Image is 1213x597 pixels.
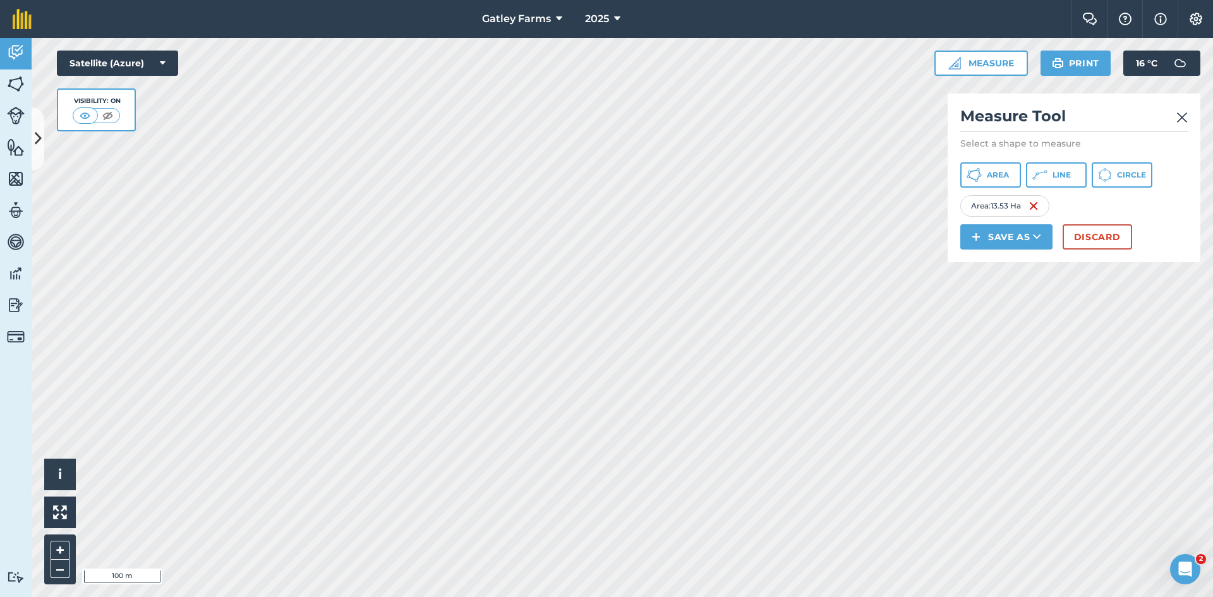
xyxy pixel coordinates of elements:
[7,571,25,583] img: svg+xml;base64,PD94bWwgdmVyc2lvbj0iMS4wIiBlbmNvZGluZz0idXRmLTgiPz4KPCEtLSBHZW5lcmF0b3I6IEFkb2JlIE...
[1136,51,1157,76] span: 16 ° C
[1170,554,1200,584] iframe: Intercom live chat
[1029,198,1039,214] img: svg+xml;base64,PHN2ZyB4bWxucz0iaHR0cDovL3d3dy53My5vcmcvMjAwMC9zdmciIHdpZHRoPSIxNiIgaGVpZ2h0PSIyNC...
[934,51,1028,76] button: Measure
[57,51,178,76] button: Satellite (Azure)
[1052,56,1064,71] img: svg+xml;base64,PHN2ZyB4bWxucz0iaHR0cDovL3d3dy53My5vcmcvMjAwMC9zdmciIHdpZHRoPSIxOSIgaGVpZ2h0PSIyNC...
[7,107,25,124] img: svg+xml;base64,PD94bWwgdmVyc2lvbj0iMS4wIiBlbmNvZGluZz0idXRmLTgiPz4KPCEtLSBHZW5lcmF0b3I6IEFkb2JlIE...
[7,328,25,346] img: svg+xml;base64,PD94bWwgdmVyc2lvbj0iMS4wIiBlbmNvZGluZz0idXRmLTgiPz4KPCEtLSBHZW5lcmF0b3I6IEFkb2JlIE...
[1053,170,1071,180] span: Line
[987,170,1009,180] span: Area
[1026,162,1087,188] button: Line
[948,57,961,69] img: Ruler icon
[482,11,551,27] span: Gatley Farms
[1118,13,1133,25] img: A question mark icon
[7,201,25,220] img: svg+xml;base64,PD94bWwgdmVyc2lvbj0iMS4wIiBlbmNvZGluZz0idXRmLTgiPz4KPCEtLSBHZW5lcmF0b3I6IEFkb2JlIE...
[1196,554,1206,564] span: 2
[1123,51,1200,76] button: 16 °C
[960,195,1049,217] div: Area : 13.53 Ha
[1063,224,1132,250] button: Discard
[1082,13,1097,25] img: Two speech bubbles overlapping with the left bubble in the forefront
[7,232,25,251] img: svg+xml;base64,PD94bWwgdmVyc2lvbj0iMS4wIiBlbmNvZGluZz0idXRmLTgiPz4KPCEtLSBHZW5lcmF0b3I6IEFkb2JlIE...
[73,96,121,106] div: Visibility: On
[51,541,69,560] button: +
[7,138,25,157] img: svg+xml;base64,PHN2ZyB4bWxucz0iaHR0cDovL3d3dy53My5vcmcvMjAwMC9zdmciIHdpZHRoPSI1NiIgaGVpZ2h0PSI2MC...
[13,9,32,29] img: fieldmargin Logo
[960,137,1188,150] p: Select a shape to measure
[53,505,67,519] img: Four arrows, one pointing top left, one top right, one bottom right and the last bottom left
[1117,170,1146,180] span: Circle
[7,43,25,62] img: svg+xml;base64,PD94bWwgdmVyc2lvbj0iMS4wIiBlbmNvZGluZz0idXRmLTgiPz4KPCEtLSBHZW5lcmF0b3I6IEFkb2JlIE...
[7,75,25,93] img: svg+xml;base64,PHN2ZyB4bWxucz0iaHR0cDovL3d3dy53My5vcmcvMjAwMC9zdmciIHdpZHRoPSI1NiIgaGVpZ2h0PSI2MC...
[51,560,69,578] button: –
[1041,51,1111,76] button: Print
[7,296,25,315] img: svg+xml;base64,PD94bWwgdmVyc2lvbj0iMS4wIiBlbmNvZGluZz0idXRmLTgiPz4KPCEtLSBHZW5lcmF0b3I6IEFkb2JlIE...
[1176,110,1188,125] img: svg+xml;base64,PHN2ZyB4bWxucz0iaHR0cDovL3d3dy53My5vcmcvMjAwMC9zdmciIHdpZHRoPSIyMiIgaGVpZ2h0PSIzMC...
[972,229,981,244] img: svg+xml;base64,PHN2ZyB4bWxucz0iaHR0cDovL3d3dy53My5vcmcvMjAwMC9zdmciIHdpZHRoPSIxNCIgaGVpZ2h0PSIyNC...
[7,264,25,283] img: svg+xml;base64,PD94bWwgdmVyc2lvbj0iMS4wIiBlbmNvZGluZz0idXRmLTgiPz4KPCEtLSBHZW5lcmF0b3I6IEFkb2JlIE...
[1154,11,1167,27] img: svg+xml;base64,PHN2ZyB4bWxucz0iaHR0cDovL3d3dy53My5vcmcvMjAwMC9zdmciIHdpZHRoPSIxNyIgaGVpZ2h0PSIxNy...
[960,224,1053,250] button: Save as
[1092,162,1152,188] button: Circle
[77,109,93,122] img: svg+xml;base64,PHN2ZyB4bWxucz0iaHR0cDovL3d3dy53My5vcmcvMjAwMC9zdmciIHdpZHRoPSI1MCIgaGVpZ2h0PSI0MC...
[960,162,1021,188] button: Area
[1168,51,1193,76] img: svg+xml;base64,PD94bWwgdmVyc2lvbj0iMS4wIiBlbmNvZGluZz0idXRmLTgiPz4KPCEtLSBHZW5lcmF0b3I6IEFkb2JlIE...
[100,109,116,122] img: svg+xml;base64,PHN2ZyB4bWxucz0iaHR0cDovL3d3dy53My5vcmcvMjAwMC9zdmciIHdpZHRoPSI1MCIgaGVpZ2h0PSI0MC...
[1188,13,1204,25] img: A cog icon
[44,459,76,490] button: i
[7,169,25,188] img: svg+xml;base64,PHN2ZyB4bWxucz0iaHR0cDovL3d3dy53My5vcmcvMjAwMC9zdmciIHdpZHRoPSI1NiIgaGVpZ2h0PSI2MC...
[960,106,1188,132] h2: Measure Tool
[58,466,62,482] span: i
[585,11,609,27] span: 2025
